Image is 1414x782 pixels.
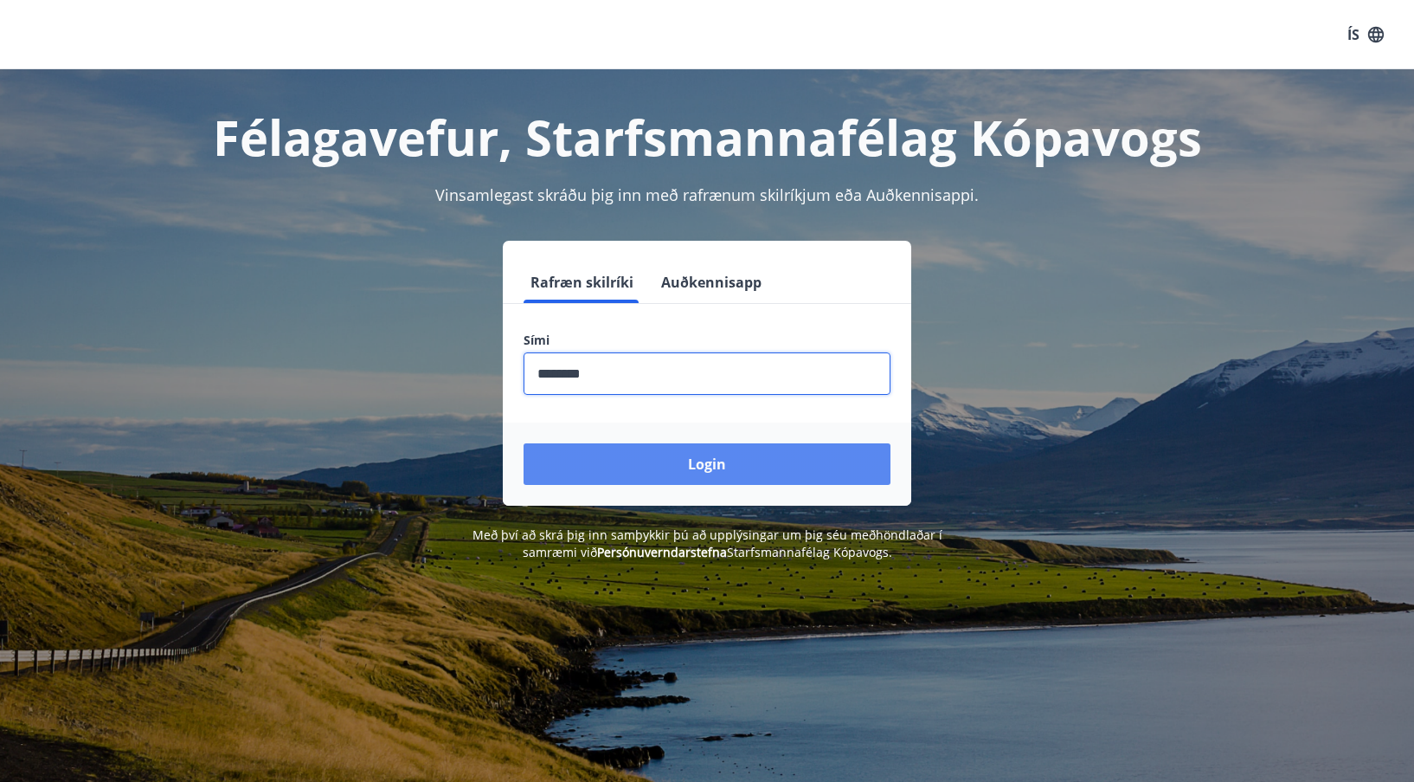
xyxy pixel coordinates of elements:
button: ÍS [1338,19,1393,50]
label: Sími [524,332,890,349]
span: Með því að skrá þig inn samþykkir þú að upplýsingar um þig séu meðhöndlaðar í samræmi við Starfsm... [472,527,942,560]
a: Persónuverndarstefna [597,544,727,560]
button: Login [524,443,890,485]
span: Vinsamlegast skráðu þig inn með rafrænum skilríkjum eða Auðkennisappi. [435,184,979,205]
button: Rafræn skilríki [524,262,640,303]
h1: Félagavefur, Starfsmannafélag Kópavogs [105,104,1309,170]
button: Auðkennisapp [654,262,768,303]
